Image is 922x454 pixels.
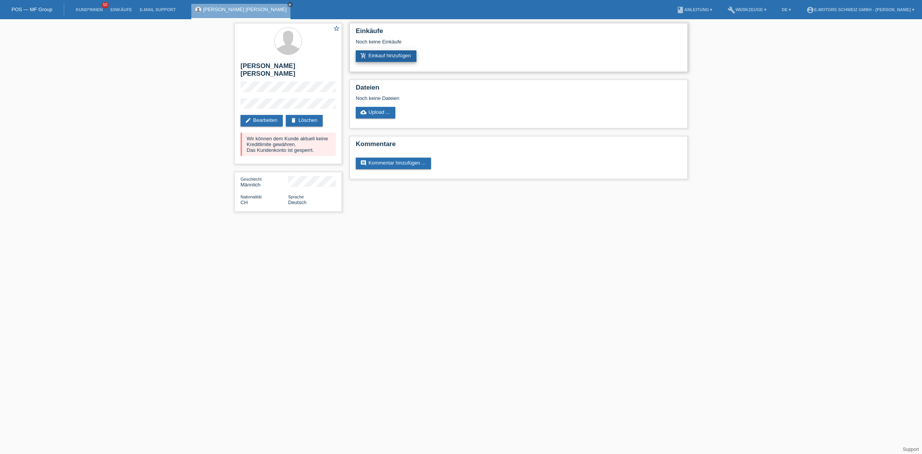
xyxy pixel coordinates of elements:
i: comment [360,160,366,166]
a: DE ▾ [778,7,795,12]
span: Sprache [288,195,304,199]
div: Wir können dem Kunde aktuell keine Kreditlimite gewähren. Das Kundenkonto ist gesperrt. [240,133,336,156]
a: Einkäufe [106,7,136,12]
a: star_border [333,25,340,33]
span: 50 [102,2,109,8]
h2: Kommentare [356,140,682,152]
i: add_shopping_cart [360,53,366,59]
a: [PERSON_NAME] [PERSON_NAME] [203,7,287,12]
div: Noch keine Dateien [356,95,590,101]
a: account_circleE-Motors Schweiz GmbH - [PERSON_NAME] ▾ [803,7,918,12]
span: Nationalität [240,195,262,199]
div: Noch keine Einkäufe [356,39,682,50]
h2: [PERSON_NAME] [PERSON_NAME] [240,62,336,81]
i: edit [245,117,251,123]
a: bookAnleitung ▾ [673,7,716,12]
a: cloud_uploadUpload ... [356,107,395,118]
i: book [677,6,684,14]
a: editBearbeiten [240,115,283,126]
a: POS — MF Group [12,7,52,12]
i: account_circle [806,6,814,14]
i: cloud_upload [360,109,366,115]
h2: Dateien [356,84,682,95]
a: add_shopping_cartEinkauf hinzufügen [356,50,416,62]
a: commentKommentar hinzufügen ... [356,158,431,169]
a: buildWerkzeuge ▾ [724,7,770,12]
div: Männlich [240,176,288,188]
a: Kund*innen [72,7,106,12]
h2: Einkäufe [356,27,682,39]
span: Schweiz [240,200,248,205]
a: deleteLöschen [286,115,323,126]
a: Support [903,447,919,452]
i: close [288,3,292,7]
a: close [287,2,293,7]
span: Geschlecht [240,177,262,181]
i: build [728,6,735,14]
span: Deutsch [288,200,307,205]
a: E-Mail Support [136,7,180,12]
i: star_border [333,25,340,32]
i: delete [290,117,297,123]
